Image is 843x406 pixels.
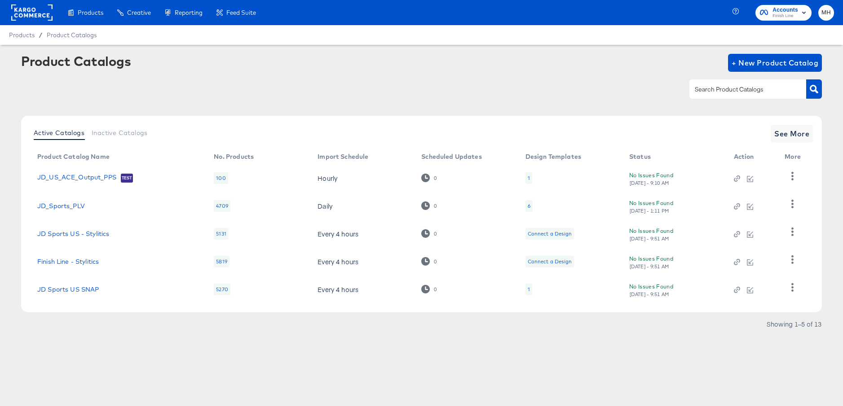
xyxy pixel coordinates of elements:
td: Every 4 hours [310,220,414,248]
div: Import Schedule [318,153,368,160]
button: MH [818,5,834,21]
td: Every 4 hours [310,275,414,303]
div: 5131 [214,228,229,240]
div: 6 [528,202,530,210]
div: 1 [528,175,530,182]
div: 0 [421,201,437,210]
span: Accounts [772,5,798,15]
div: No. Products [214,153,254,160]
div: 5270 [214,284,230,295]
div: 0 [421,257,437,266]
span: Test [121,175,133,182]
div: 1 [525,284,532,295]
span: Products [9,31,35,39]
div: 0 [421,229,437,238]
div: Connect a Design [528,230,572,237]
div: 0 [433,286,437,292]
th: Status [622,150,727,164]
th: Action [727,150,778,164]
div: Connect a Design [525,228,574,240]
button: + New Product Catalog [728,54,822,72]
div: 1 [528,286,530,293]
a: JD_Sports_PLV [37,202,85,210]
div: 0 [433,175,437,181]
div: 0 [421,174,437,182]
a: Product Catalogs [47,31,97,39]
td: Hourly [310,164,414,192]
div: Connect a Design [528,258,572,265]
span: Products [78,9,103,16]
span: + New Product Catalog [732,57,818,69]
span: Creative [127,9,151,16]
span: Finish Line [772,13,798,20]
button: AccountsFinish Line [755,5,812,21]
span: / [35,31,47,39]
div: 0 [433,231,437,237]
div: 0 [433,258,437,265]
span: See More [774,127,809,140]
div: Product Catalog Name [37,153,110,160]
div: 6 [525,200,533,212]
div: Connect a Design [525,256,574,267]
div: 100 [214,172,228,184]
div: Scheduled Updates [421,153,482,160]
span: Reporting [175,9,203,16]
a: JD Sports US - Stylitics [37,230,110,237]
div: 1 [525,172,532,184]
div: 5819 [214,256,230,267]
div: 4709 [214,200,230,212]
th: More [777,150,812,164]
td: Every 4 hours [310,248,414,275]
div: 0 [421,285,437,293]
a: JD_US_ACE_Output_PPS [37,174,116,183]
div: 0 [433,203,437,209]
td: Daily [310,192,414,220]
a: Finish Line - Stylitics [37,258,99,265]
div: Design Templates [525,153,581,160]
a: JD Sports US SNAP [37,286,99,293]
div: Showing 1–5 of 13 [766,321,822,327]
span: Feed Suite [226,9,256,16]
div: Product Catalogs [21,54,131,68]
input: Search Product Catalogs [693,84,789,95]
button: See More [771,125,813,143]
span: Active Catalogs [34,129,84,136]
span: Inactive Catalogs [92,129,148,136]
span: MH [822,8,830,18]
